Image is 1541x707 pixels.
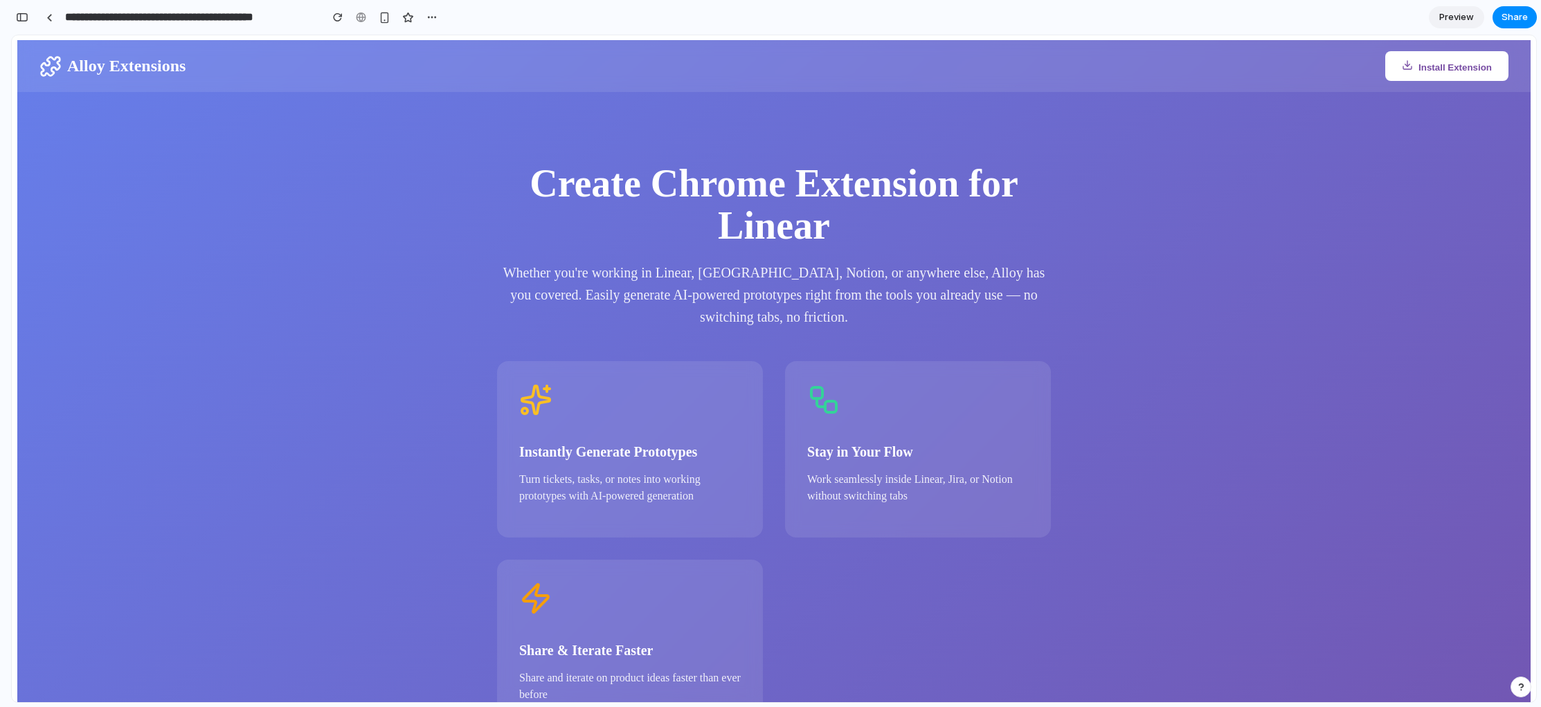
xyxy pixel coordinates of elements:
p: Turn tickets, tasks, or notes into working prototypes with AI-powered generation [507,436,729,469]
span: Share [1502,10,1528,24]
h3: Instantly Generate Prototypes [507,409,729,425]
a: Preview [1429,6,1484,28]
button: Share [1493,6,1537,28]
span: Preview [1439,10,1474,24]
button: Install Extension [1373,16,1497,46]
p: Whether you're working in Linear, [GEOGRAPHIC_DATA], Notion, or anywhere else, Alloy has you cove... [485,226,1039,293]
p: Share and iterate on product ideas faster than ever before [507,634,729,668]
h3: Share & Iterate Faster [507,607,729,623]
span: Alloy Extensions [55,21,174,40]
p: Work seamlessly inside Linear, Jira, or Notion without switching tabs [795,436,1017,469]
h3: Stay in Your Flow [795,409,1017,425]
h1: Create Chrome Extension for Linear [485,127,1039,212]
